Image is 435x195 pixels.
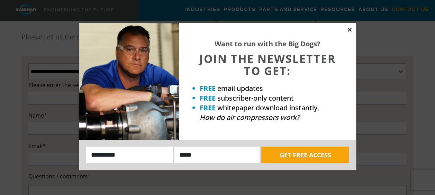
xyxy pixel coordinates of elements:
[215,39,320,48] strong: Want to run with the Big Dogs?
[346,27,353,33] button: Close
[200,103,216,112] strong: FREE
[200,93,216,103] strong: FREE
[200,113,300,122] em: How do air compressors work?
[200,84,216,93] strong: FREE
[217,103,319,112] span: whitepaper download instantly,
[261,147,349,163] button: GET FREE ACCESS
[199,51,336,78] span: JOIN THE NEWSLETTER TO GET:
[86,147,173,163] input: Name:
[174,147,260,163] input: Email
[217,84,263,93] span: email updates
[217,93,294,103] span: subscriber-only content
